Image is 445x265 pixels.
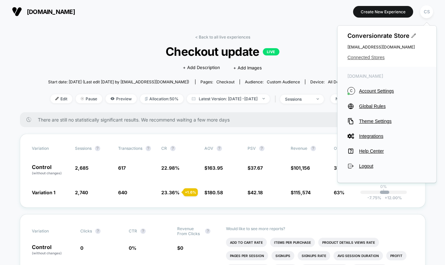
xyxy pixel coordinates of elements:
button: ? [140,228,146,234]
span: 63% [334,190,344,195]
li: Add To Cart Rate [226,238,267,247]
span: $ [204,165,223,171]
span: Integrations [359,133,426,139]
span: | [273,94,280,104]
span: Account Settings [359,88,426,94]
div: + 1.6 % [183,188,198,196]
span: 37% [334,165,344,171]
li: Profit [386,251,407,260]
p: | [383,189,384,194]
p: LIVE [263,48,279,55]
button: Create New Experience [353,6,413,18]
span: 115,574 [294,190,311,195]
span: Edit [50,94,72,103]
span: Revenue [291,146,307,151]
button: ? [311,146,316,151]
button: Theme Settings [347,118,426,125]
button: Integrations [347,133,426,139]
button: Connected Stores [347,55,426,60]
span: Start date: [DATE] (Last edit [DATE] by [EMAIL_ADDRESS][DOMAIN_NAME]) [48,79,189,84]
button: ? [259,146,264,151]
span: 23.36 % [161,190,180,195]
span: There are still no statistically significant results. We recommend waiting a few more days [38,117,412,123]
span: Logout [359,163,426,169]
span: + Add Description [183,64,220,71]
span: [DOMAIN_NAME] [347,73,426,79]
li: Signups [271,251,294,260]
span: Allocation: 50% [140,94,184,103]
span: $ [291,165,310,171]
span: $ [248,190,263,195]
span: AOV [204,146,213,151]
button: ? [95,228,101,234]
span: $ [204,190,223,195]
span: Latest Version: [DATE] - [DATE] [187,94,270,103]
span: 101,156 [294,165,310,171]
span: Help Center [359,148,426,154]
span: 0 [80,245,83,251]
span: OTW [334,146,370,151]
div: No Filter [335,96,362,101]
span: 0 [180,245,183,251]
div: Audience: [245,79,300,84]
li: Avg Session Duration [334,251,383,260]
span: 2,740 [75,190,88,195]
img: Visually logo [12,7,22,17]
li: Signups Rate [298,251,330,260]
span: Conversionrate Store [347,32,426,39]
span: CTR [129,228,137,233]
span: Variation [32,146,68,151]
span: Sessions [75,146,92,151]
span: $ [248,165,263,171]
span: 640 [118,190,127,195]
img: rebalance [145,97,148,101]
span: Custom Audience [267,79,300,84]
p: 0% [380,184,387,189]
span: + Add Images [233,65,262,70]
span: (without changes) [32,251,62,255]
span: 163.95 [207,165,223,171]
img: edit [55,97,59,100]
span: Pause [76,94,102,103]
button: ? [205,228,210,234]
span: 22.98 % [161,165,180,171]
span: PSV [248,146,256,151]
button: ? [95,146,100,151]
li: Product Details Views Rate [318,238,379,247]
span: -7.75 % [367,195,381,200]
li: Items Per Purchase [270,238,315,247]
button: Global Rules [347,103,426,110]
p: Control [32,164,68,176]
span: 0 % [129,245,136,251]
span: Revenue From Clicks [177,226,202,236]
span: [DOMAIN_NAME] [27,8,75,15]
span: Variation [32,226,68,236]
p: Would like to see more reports? [226,226,413,231]
button: CAccount Settings [347,87,426,95]
span: 12.00 % [381,195,402,200]
button: Logout [347,163,426,169]
span: 37.67 [251,165,263,171]
div: sessions [285,97,312,102]
button: ? [170,146,176,151]
a: < Back to all live experiences [195,35,250,40]
span: Global Rules [359,104,426,109]
img: end [81,97,84,100]
button: ? [146,146,151,151]
span: 617 [118,165,126,171]
span: 42.18 [251,190,263,195]
button: [DOMAIN_NAME] [10,6,77,17]
i: C [347,87,355,95]
span: Checkout update [66,44,379,58]
span: Device: [305,79,354,84]
li: Pages Per Session [226,251,268,260]
span: 180.58 [207,190,223,195]
span: 2,685 [75,165,89,171]
p: Control [32,244,74,256]
span: CR [161,146,167,151]
span: Variation 1 [32,190,55,195]
span: checkout [216,79,235,84]
span: + [385,195,387,200]
span: Theme Settings [359,119,426,124]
